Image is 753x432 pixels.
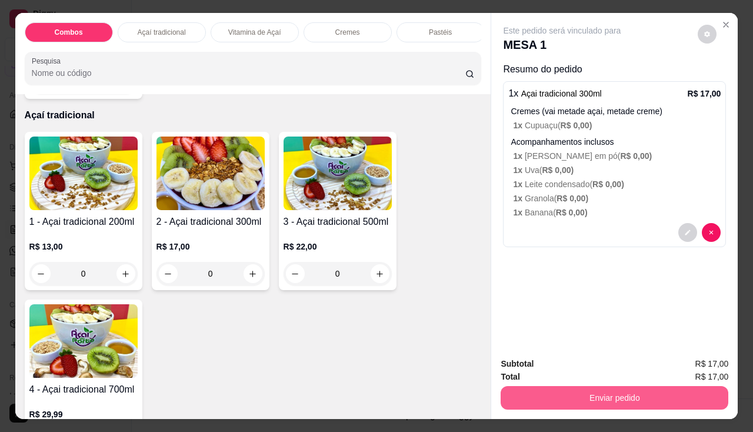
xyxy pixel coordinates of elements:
[678,223,697,242] button: decrease-product-quantity
[702,223,721,242] button: decrease-product-quantity
[717,15,735,34] button: Close
[561,121,592,130] span: R$ 0,00 )
[513,121,524,130] span: 1 x
[284,137,392,210] img: product-image
[29,383,138,397] h4: 4 - Açai tradicional 700ml
[513,180,524,189] span: 1 x
[542,165,574,175] span: R$ 0,00 )
[29,304,138,378] img: product-image
[592,180,624,189] span: R$ 0,00 )
[513,178,721,190] p: Leite condensado (
[503,36,621,53] p: MESA 1
[32,56,65,66] label: Pesquisa
[138,28,186,37] p: Açaí tradicional
[513,208,524,217] span: 1 x
[503,62,726,77] p: Resumo do pedido
[284,241,392,252] p: R$ 22,00
[156,215,265,229] h4: 2 - Açai tradicional 300ml
[513,165,524,175] span: 1 x
[501,386,728,410] button: Enviar pedido
[429,28,452,37] p: Pastéis
[513,194,524,203] span: 1 x
[620,151,652,161] span: R$ 0,00 )
[25,108,482,122] p: Açaí tradicional
[511,136,721,148] p: Acompanhamentos inclusos
[513,119,721,131] p: Cupuaçu (
[29,408,138,420] p: R$ 29,99
[32,67,465,79] input: Pesquisa
[284,215,392,229] h4: 3 - Açai tradicional 500ml
[511,105,721,117] p: Cremes (vai metade açai, metade creme)
[29,137,138,210] img: product-image
[513,151,524,161] span: 1 x
[501,372,519,381] strong: Total
[688,88,721,99] p: R$ 17,00
[513,207,721,218] p: Banana (
[521,89,602,98] span: Açai tradicional 300ml
[695,370,729,383] span: R$ 17,00
[503,25,621,36] p: Este pedido será vinculado para
[501,359,534,368] strong: Subtotal
[228,28,281,37] p: Vitamina de Açaí
[335,28,360,37] p: Cremes
[156,241,265,252] p: R$ 17,00
[698,25,717,44] button: decrease-product-quantity
[556,208,588,217] span: R$ 0,00 )
[29,215,138,229] h4: 1 - Açai tradicional 200ml
[508,87,601,101] p: 1 x
[695,357,729,370] span: R$ 17,00
[29,241,138,252] p: R$ 13,00
[156,137,265,210] img: product-image
[513,150,721,162] p: [PERSON_NAME] em pó (
[55,28,83,37] p: Combos
[513,192,721,204] p: Granola (
[513,164,721,176] p: Uva (
[557,194,588,203] span: R$ 0,00 )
